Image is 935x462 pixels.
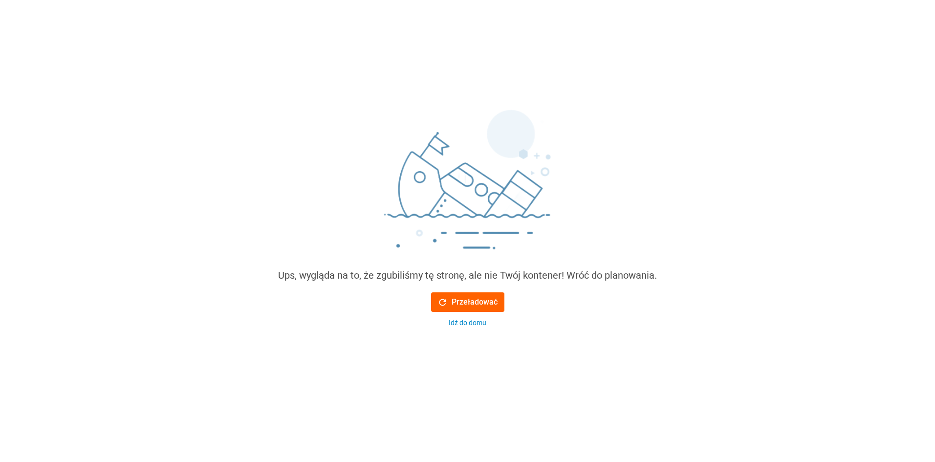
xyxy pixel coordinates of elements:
button: Idź do domu [431,318,504,328]
font: Przeładować [452,297,498,307]
font: Idź do domu [449,319,486,327]
img: sinking_ship.png [321,106,614,268]
font: Ups, wygląda na to, że zgubiliśmy tę stronę, ale nie Twój kontener! Wróć do planowania. [278,269,657,281]
button: Przeładować [431,292,504,312]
